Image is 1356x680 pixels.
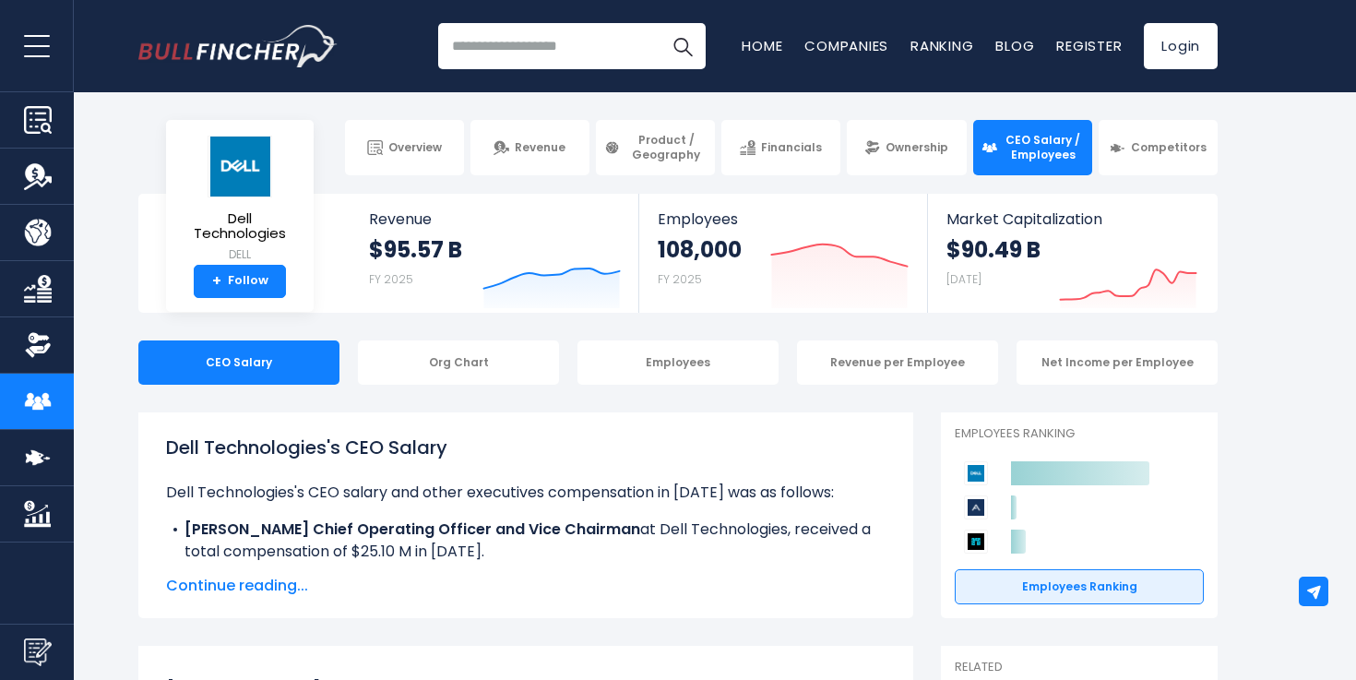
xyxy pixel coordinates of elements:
[1056,36,1122,55] a: Register
[166,519,886,563] li: at Dell Technologies, received a total compensation of $25.10 M in [DATE].
[166,575,886,597] span: Continue reading...
[351,194,639,313] a: Revenue $95.57 B FY 2025
[964,461,988,485] img: Dell Technologies competitors logo
[946,210,1197,228] span: Market Capitalization
[721,120,840,175] a: Financials
[742,36,782,55] a: Home
[658,210,908,228] span: Employees
[138,25,338,67] img: Bullfincher logo
[345,120,464,175] a: Overview
[596,120,715,175] a: Product / Geography
[946,235,1041,264] strong: $90.49 B
[660,23,706,69] button: Search
[928,194,1216,313] a: Market Capitalization $90.49 B [DATE]
[515,140,565,155] span: Revenue
[138,25,337,67] a: Go to homepage
[194,265,286,298] a: +Follow
[658,235,742,264] strong: 108,000
[470,120,589,175] a: Revenue
[955,569,1204,604] a: Employees Ranking
[358,340,559,385] div: Org Chart
[24,331,52,359] img: Ownership
[369,271,413,287] small: FY 2025
[964,495,988,519] img: Arista Networks competitors logo
[1003,133,1084,161] span: CEO Salary / Employees
[181,246,299,263] small: DELL
[212,273,221,290] strong: +
[369,210,621,228] span: Revenue
[166,434,886,461] h1: Dell Technologies's CEO Salary
[955,660,1204,675] p: Related
[625,133,707,161] span: Product / Geography
[973,120,1092,175] a: CEO Salary / Employees
[1144,23,1218,69] a: Login
[797,340,998,385] div: Revenue per Employee
[1131,140,1207,155] span: Competitors
[184,519,640,540] b: [PERSON_NAME] Chief Operating Officer and Vice Chairman
[761,140,822,155] span: Financials
[639,194,926,313] a: Employees 108,000 FY 2025
[181,211,299,242] span: Dell Technologies
[180,135,300,265] a: Dell Technologies DELL
[946,271,981,287] small: [DATE]
[847,120,966,175] a: Ownership
[1017,340,1218,385] div: Net Income per Employee
[388,140,442,155] span: Overview
[577,340,779,385] div: Employees
[166,482,886,504] p: Dell Technologies's CEO salary and other executives compensation in [DATE] was as follows:
[995,36,1034,55] a: Blog
[658,271,702,287] small: FY 2025
[910,36,973,55] a: Ranking
[804,36,888,55] a: Companies
[964,530,988,554] img: NetApp competitors logo
[955,426,1204,442] p: Employees Ranking
[1099,120,1218,175] a: Competitors
[369,235,462,264] strong: $95.57 B
[138,340,339,385] div: CEO Salary
[886,140,948,155] span: Ownership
